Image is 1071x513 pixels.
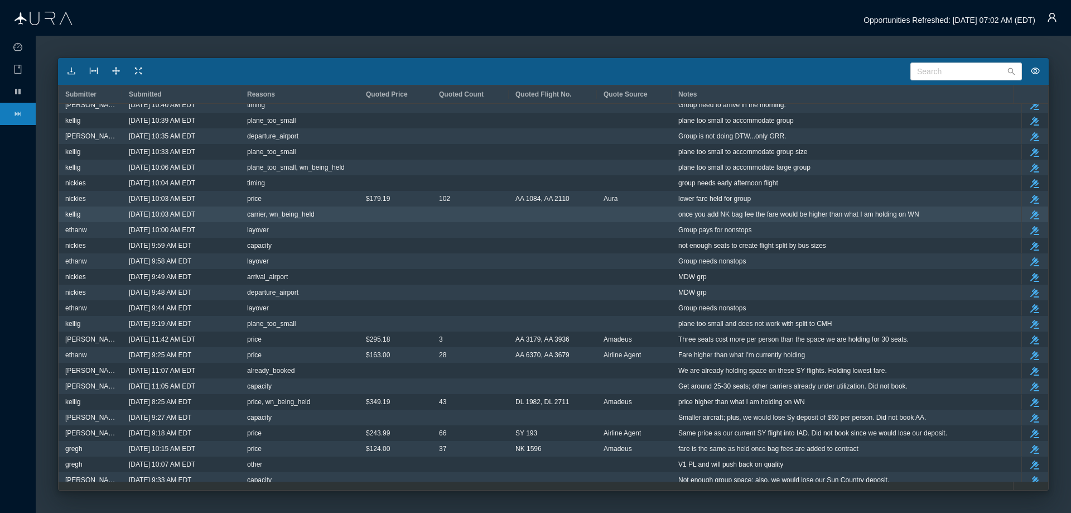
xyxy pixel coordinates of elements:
span: [DATE] 10:00 AM EDT [129,223,195,237]
span: capacity [247,410,272,425]
span: Submitter [65,90,97,98]
span: 102 [439,191,450,206]
span: NK 1596 [515,442,542,456]
span: 43 [439,395,446,409]
span: [PERSON_NAME] [65,98,115,112]
span: [DATE] 9:18 AM EDT [129,426,191,440]
button: icon: drag [107,63,125,80]
span: capacity [247,473,272,487]
span: [DATE] 9:48 AM EDT [129,285,191,300]
span: Group needs nonstops [678,254,746,269]
span: Amadeus [604,332,632,347]
span: timing [247,176,265,190]
span: [DATE] 9:59 AM EDT [129,238,191,253]
span: [DATE] 10:39 AM EDT [129,113,195,128]
span: [DATE] 10:06 AM EDT [129,160,195,175]
span: nickies [65,270,86,284]
span: Submitted [129,90,162,98]
span: price [247,191,262,206]
span: [DATE] 9:27 AM EDT [129,410,191,425]
span: layover [247,223,269,237]
span: group needs early afternoon flight [678,176,778,190]
span: arrival_airport [247,270,288,284]
span: [PERSON_NAME] [65,426,115,440]
button: icon: user [1041,6,1063,28]
span: price higher than what I am holding on WN [678,395,805,409]
span: departure_airport [247,129,298,143]
span: layover [247,301,269,315]
span: AA 6370, AA 3679 [515,348,570,362]
span: Quote Source [604,90,648,98]
span: [PERSON_NAME] [65,332,115,347]
span: Group is not doing DTW...only GRR. [678,129,786,143]
span: price [247,348,262,362]
span: gregh [65,457,83,472]
span: Group pays for nonstops [678,223,751,237]
span: [DATE] 11:42 AM EDT [129,332,195,347]
span: other [247,457,262,472]
span: [DATE] 10:35 AM EDT [129,129,195,143]
span: Get around 25-30 seats; other carriers already under utilization. Did not book. [678,379,908,394]
span: plane too small and does not work with split to CMH [678,317,832,331]
span: Smaller aircraft; plus, we would lose Sy deposit of $60 per person. Did not book AA. [678,410,926,425]
span: kellig [65,207,80,222]
button: icon: eye [1026,63,1044,80]
span: Same price as our current SY flight into IAD. Did not book since we would lose our deposit. [678,426,947,440]
span: 3 [439,332,443,347]
span: fare is the same as held once bag fees are added to contract [678,442,858,456]
span: ethanw [65,223,87,237]
span: nickies [65,238,86,253]
span: Aura [604,191,617,206]
span: nickies [65,176,86,190]
i: icon: book [13,65,22,74]
span: [DATE] 10:15 AM EDT [129,442,195,456]
span: 28 [439,348,446,362]
span: [DATE] 8:25 AM EDT [129,395,191,409]
span: [DATE] 9:25 AM EDT [129,348,191,362]
span: lower fare held for group [678,191,751,206]
span: [DATE] 10:33 AM EDT [129,145,195,159]
span: [PERSON_NAME] [65,363,115,378]
span: kellig [65,395,80,409]
span: Quoted Count [439,90,484,98]
span: kellig [65,160,80,175]
button: icon: fullscreen [129,63,147,80]
span: $124.00 [366,442,390,456]
span: Notes [678,90,697,98]
span: $349.19 [366,395,390,409]
span: ethanw [65,301,87,315]
span: price [247,442,262,456]
span: 37 [439,442,446,456]
span: Quoted Flight No. [515,90,572,98]
button: icon: download [62,63,80,80]
span: [DATE] 9:33 AM EDT [129,473,191,487]
span: capacity [247,238,272,253]
span: AA 3179, AA 3936 [515,332,570,347]
span: MDW grp [678,285,707,300]
span: V1 PL and will push back on quality [678,457,783,472]
span: [DATE] 9:44 AM EDT [129,301,191,315]
span: [PERSON_NAME] [65,379,115,394]
span: [DATE] 9:49 AM EDT [129,270,191,284]
span: plane too small to accommodate large group [678,160,811,175]
span: Quoted Price [366,90,408,98]
span: [DATE] 9:19 AM EDT [129,317,191,331]
span: nickies [65,285,86,300]
span: We are already holding space on these SY flights. Holding lowest fare. [678,363,887,378]
span: $163.00 [366,348,390,362]
span: AA 1084, AA 2110 [515,191,570,206]
span: [DATE] 10:03 AM EDT [129,191,195,206]
span: plane_too_small [247,317,296,331]
img: Aura Logo [15,12,73,25]
i: icon: search [1007,68,1015,75]
span: kellig [65,145,80,159]
span: Amadeus [604,442,632,456]
span: not enough seats to create flight split by bus sizes [678,238,826,253]
span: Airline Agent [604,348,641,362]
span: DL 1982, DL 2711 [515,395,570,409]
h6: Opportunities Refreshed: [DATE] 07:02 AM (EDT) [863,16,1035,25]
span: $295.18 [366,332,390,347]
span: ethanw [65,254,87,269]
span: [PERSON_NAME] [65,473,115,487]
i: icon: fast-forward [13,109,22,118]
